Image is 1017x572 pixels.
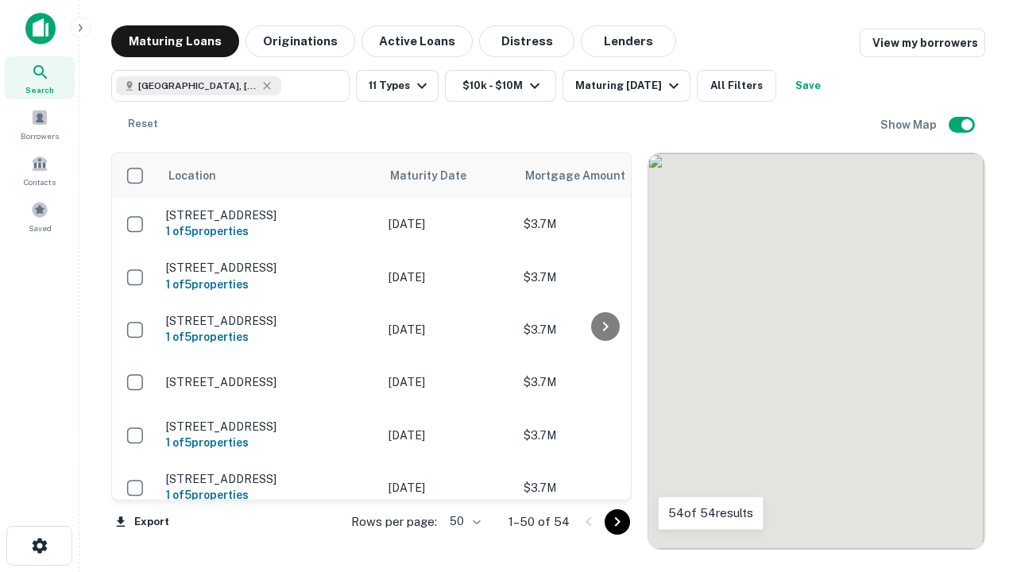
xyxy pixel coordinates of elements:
p: [STREET_ADDRESS] [166,208,373,222]
h6: 1 of 5 properties [166,328,373,346]
span: Location [168,166,216,185]
a: Saved [5,195,75,238]
span: Saved [29,222,52,234]
span: Maturity Date [390,166,487,185]
button: All Filters [697,70,776,102]
p: [DATE] [389,427,508,444]
button: Go to next page [605,509,630,535]
p: 54 of 54 results [668,504,753,523]
span: Search [25,83,54,96]
button: Active Loans [362,25,473,57]
a: Borrowers [5,102,75,145]
p: $3.7M [524,427,683,444]
h6: 1 of 5 properties [166,434,373,451]
h6: 1 of 5 properties [166,222,373,240]
h6: 1 of 5 properties [166,276,373,293]
p: [DATE] [389,269,508,286]
button: Save your search to get updates of matches that match your search criteria. [783,70,833,102]
th: Location [158,153,381,198]
p: [DATE] [389,215,508,233]
img: capitalize-icon.png [25,13,56,44]
button: Lenders [581,25,676,57]
p: Rows per page: [351,512,437,531]
th: Maturity Date [381,153,516,198]
p: [DATE] [389,479,508,497]
span: Contacts [24,176,56,188]
button: Reset [118,108,168,140]
p: [DATE] [389,373,508,391]
p: [STREET_ADDRESS] [166,314,373,328]
button: Maturing [DATE] [563,70,690,102]
h6: Show Map [880,116,939,133]
span: Mortgage Amount [525,166,646,185]
div: Maturing [DATE] [575,76,683,95]
a: Search [5,56,75,99]
iframe: Chat Widget [938,445,1017,521]
span: Borrowers [21,129,59,142]
div: 0 0 [648,153,984,549]
button: 11 Types [356,70,439,102]
p: [STREET_ADDRESS] [166,261,373,275]
a: View my borrowers [860,29,985,57]
p: [STREET_ADDRESS] [166,419,373,434]
button: Distress [479,25,574,57]
button: $10k - $10M [445,70,556,102]
p: $3.7M [524,215,683,233]
p: $3.7M [524,479,683,497]
p: [DATE] [389,321,508,338]
p: $3.7M [524,321,683,338]
p: $3.7M [524,269,683,286]
h6: 1 of 5 properties [166,486,373,504]
button: Maturing Loans [111,25,239,57]
button: Originations [246,25,355,57]
p: [STREET_ADDRESS] [166,375,373,389]
p: [STREET_ADDRESS] [166,472,373,486]
th: Mortgage Amount [516,153,690,198]
div: 50 [443,510,483,533]
p: 1–50 of 54 [508,512,570,531]
span: [GEOGRAPHIC_DATA], [GEOGRAPHIC_DATA] [138,79,257,93]
button: Export [111,510,173,534]
p: $3.7M [524,373,683,391]
a: Contacts [5,149,75,191]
